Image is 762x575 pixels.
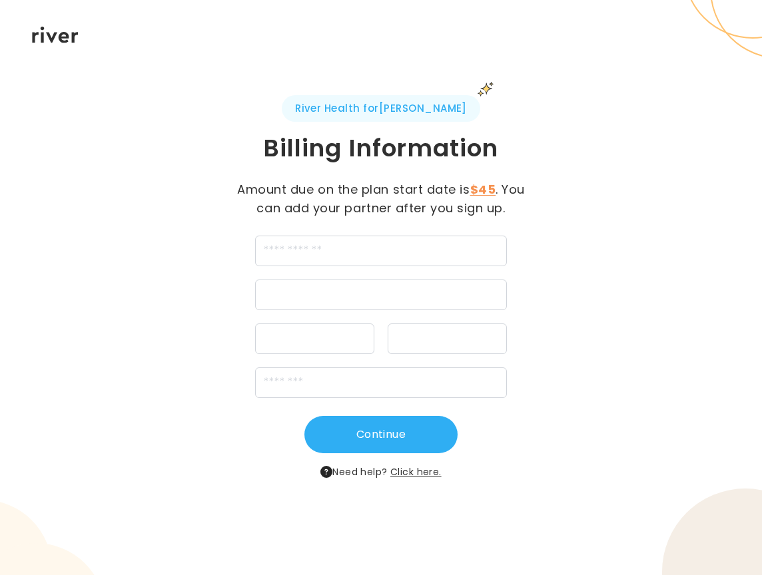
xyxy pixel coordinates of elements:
span: River Health for [PERSON_NAME] [282,95,480,122]
iframe: Secure CVC input frame [396,333,498,346]
iframe: Secure expiration date input frame [264,333,366,346]
strong: $45 [470,181,496,198]
button: Click here. [390,464,442,480]
input: zipCode [255,367,507,398]
button: Continue [304,416,458,453]
input: cardName [255,236,507,266]
h1: Billing Information [201,132,561,164]
p: Amount due on the plan start date is . You can add your partner after you sign up. [231,180,531,218]
span: Need help? [320,464,441,480]
iframe: Secure card number input frame [264,289,498,302]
